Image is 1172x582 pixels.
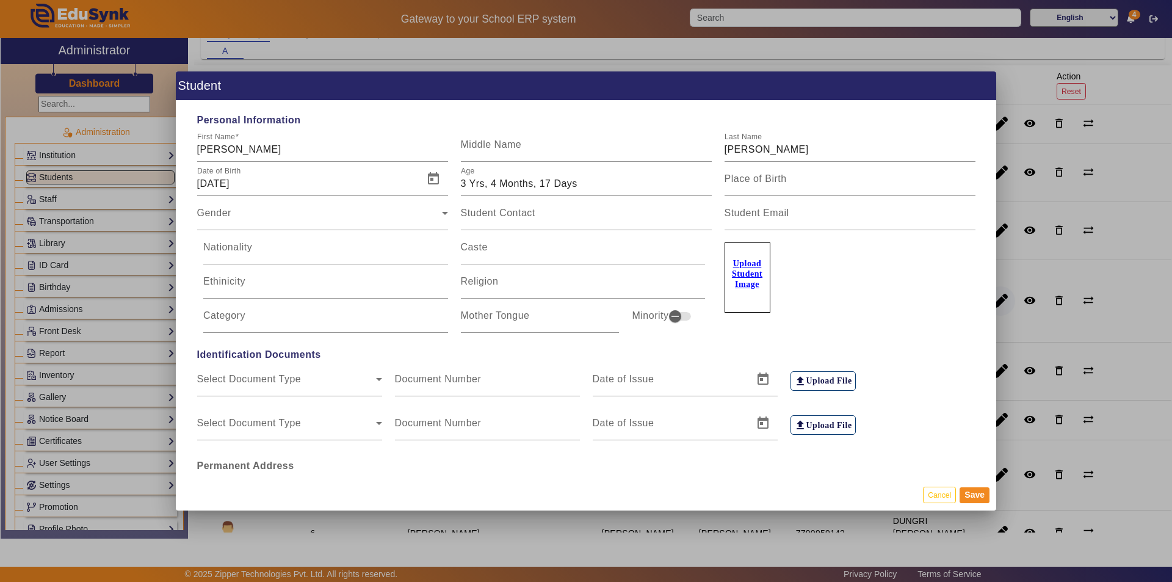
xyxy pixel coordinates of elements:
[176,71,996,100] h1: Student
[203,279,448,294] input: Ethinicity
[461,142,712,157] input: Middle Name
[197,418,302,428] mat-label: Select Document Type
[632,308,668,323] mat-label: Minority
[395,377,580,391] input: Document Number
[203,313,448,328] input: Category
[725,208,789,218] mat-label: Student Email
[725,133,762,141] mat-label: Last Name
[725,142,975,157] input: Last Name
[197,208,231,218] mat-label: Gender
[203,276,245,286] mat-label: Ethinicity
[461,310,530,321] mat-label: Mother Tongue
[461,176,712,191] input: Age
[197,377,376,391] span: Select Document Type
[960,487,989,503] button: Save
[794,419,806,431] mat-icon: file_upload
[197,211,442,225] span: Gender
[593,374,654,384] mat-label: Date of Issue
[197,142,448,157] input: First Name*
[790,415,856,435] label: Upload File
[593,418,654,428] mat-label: Date of Issue
[395,418,482,428] mat-label: Document Number
[725,176,975,191] input: Place of Birth
[461,242,488,252] mat-label: Caste
[197,167,241,175] mat-label: Date of Birth
[748,409,778,438] button: Open calendar
[725,173,787,184] mat-label: Place of Birth
[197,374,302,384] mat-label: Select Document Type
[190,347,982,362] span: Identification Documents
[203,242,252,252] mat-label: Nationality
[593,377,746,391] input: Date of Issue
[461,245,706,260] input: Caste
[732,259,762,289] u: Upload Student Image
[461,279,706,294] input: Religion
[203,245,448,260] input: Nationality
[725,211,975,225] input: Student Email
[461,276,499,286] mat-label: Religion
[461,208,535,218] mat-label: Student Contact
[461,167,474,175] mat-label: Age
[190,113,982,128] span: Personal Information
[197,421,376,435] span: Select Document Type
[748,365,778,394] button: Open calendar
[419,164,448,194] button: Open calendar
[197,133,235,141] mat-label: First Name
[790,371,856,391] label: Upload File
[395,421,580,435] input: Document Number
[461,313,620,328] input: Mother Tongue
[794,375,806,387] mat-icon: file_upload
[197,460,294,471] b: Permanent Address
[203,310,245,321] mat-label: Category
[593,421,746,435] input: Date of Issue
[923,487,956,503] button: Cancel
[395,374,482,384] mat-label: Document Number
[461,139,522,150] mat-label: Middle Name
[197,176,416,191] input: Date of Birth
[461,211,712,225] input: Student Contact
